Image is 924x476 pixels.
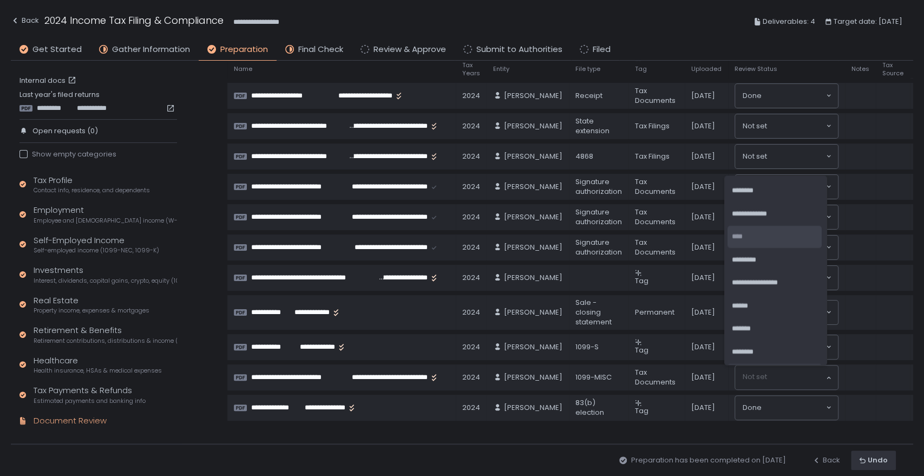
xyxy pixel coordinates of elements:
[34,204,177,225] div: Employment
[32,126,98,136] span: Open requests (0)
[11,13,39,31] button: Back
[593,43,611,56] span: Filed
[34,337,177,345] span: Retirement contributions, distributions & income (1099-R, 5498)
[691,182,715,192] span: [DATE]
[34,217,177,225] span: Employee and [DEMOGRAPHIC_DATA] income (W-2s)
[504,182,562,192] span: [PERSON_NAME]
[743,90,762,101] span: Done
[504,121,562,131] span: [PERSON_NAME]
[504,403,562,413] span: [PERSON_NAME]
[575,65,600,73] span: File type
[504,342,562,352] span: [PERSON_NAME]
[34,355,162,375] div: Healthcare
[851,65,869,73] span: Notes
[735,84,838,108] div: Search for option
[44,13,224,28] h1: 2024 Income Tax Filing & Compliance
[504,91,562,101] span: [PERSON_NAME]
[462,61,480,77] span: Tax Years
[767,151,825,162] input: Search for option
[504,212,562,222] span: [PERSON_NAME]
[19,90,177,113] div: Last year's filed returns
[812,455,840,465] div: Back
[691,121,715,131] span: [DATE]
[32,43,82,56] span: Get Started
[34,367,162,375] span: Health insurance, HSAs & medical expenses
[735,175,838,199] div: Search for option
[220,43,268,56] span: Preparation
[691,373,715,382] span: [DATE]
[34,246,159,255] span: Self-employed income (1099-NEC, 1099-K)
[476,43,562,56] span: Submit to Authorities
[851,451,896,470] button: Undo
[743,151,767,162] span: Not set
[743,372,825,383] input: Search for option
[763,15,815,28] span: Deliverables: 4
[34,324,177,345] div: Retirement & Benefits
[691,65,722,73] span: Uploaded
[504,273,562,283] span: [PERSON_NAME]
[691,273,715,283] span: [DATE]
[735,145,838,168] div: Search for option
[735,396,838,420] div: Search for option
[859,455,888,465] div: Undo
[34,307,149,315] span: Property income, expenses & mortgages
[34,384,146,405] div: Tax Payments & Refunds
[691,212,715,222] span: [DATE]
[112,43,190,56] span: Gather Information
[762,402,825,413] input: Search for option
[504,308,562,317] span: [PERSON_NAME]
[631,455,786,465] span: Preparation has been completed on [DATE]
[34,277,177,285] span: Interest, dividends, capital gains, crypto, equity (1099s, K-1s)
[767,121,825,132] input: Search for option
[691,243,715,252] span: [DATE]
[34,264,177,285] div: Investments
[691,403,715,413] span: [DATE]
[743,121,767,132] span: Not set
[34,415,107,427] div: Document Review
[34,174,150,195] div: Tax Profile
[34,295,149,315] div: Real Estate
[504,152,562,161] span: [PERSON_NAME]
[504,243,562,252] span: [PERSON_NAME]
[735,65,777,73] span: Review Status
[834,15,902,28] span: Target date: [DATE]
[635,65,647,73] span: Tag
[762,90,825,101] input: Search for option
[691,342,715,352] span: [DATE]
[635,406,648,416] span: Tag
[298,43,343,56] span: Final Check
[34,234,159,255] div: Self-Employed Income
[19,76,78,86] a: Internal docs
[34,397,146,405] span: Estimated payments and banking info
[812,451,840,470] button: Back
[34,186,150,194] span: Contact info, residence, and dependents
[373,43,446,56] span: Review & Approve
[234,65,252,73] span: Name
[691,308,715,317] span: [DATE]
[504,373,562,382] span: [PERSON_NAME]
[735,366,838,389] div: Search for option
[493,65,509,73] span: Entity
[691,91,715,101] span: [DATE]
[743,402,762,413] span: Done
[635,345,648,355] span: Tag
[691,152,715,161] span: [DATE]
[735,114,838,138] div: Search for option
[882,61,903,77] span: Tax Source
[11,14,39,27] div: Back
[635,276,648,286] span: Tag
